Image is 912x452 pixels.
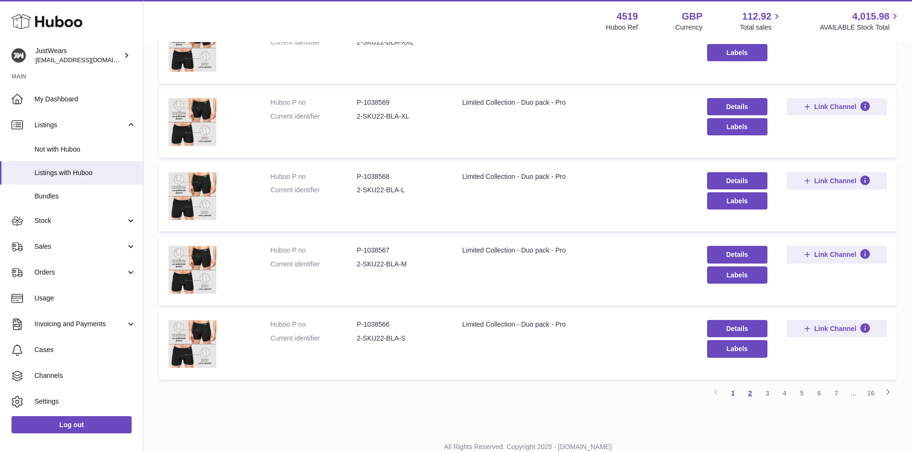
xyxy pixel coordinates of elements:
[34,268,126,277] span: Orders
[357,112,443,121] dd: 2-SKU22-BLA-XL
[707,246,767,263] a: Details
[707,172,767,189] a: Details
[357,172,443,181] dd: P-1038568
[787,246,887,263] button: Link Channel
[793,385,811,402] a: 5
[357,186,443,195] dd: 2-SKU22-BLA-L
[357,334,443,343] dd: 2-SKU22-BLA-S
[707,266,767,284] button: Labels
[707,320,767,337] a: Details
[787,320,887,337] button: Link Channel
[169,98,216,146] img: Limited Collection - Duo pack - Pro
[707,118,767,135] button: Labels
[151,442,904,452] p: All Rights Reserved. Copyright 2025 - [DOMAIN_NAME]
[682,10,702,23] strong: GBP
[169,246,216,294] img: Limited Collection - Duo pack - Pro
[34,345,136,354] span: Cases
[357,320,443,329] dd: P-1038566
[270,112,357,121] dt: Current identifier
[845,385,862,402] span: ...
[852,10,889,23] span: 4,015.98
[742,10,771,23] span: 112.92
[814,250,856,259] span: Link Channel
[676,23,703,32] div: Currency
[169,320,216,368] img: Limited Collection - Duo pack - Pro
[862,385,879,402] a: 16
[34,242,126,251] span: Sales
[776,385,793,402] a: 4
[270,38,357,47] dt: Current identifier
[34,145,136,154] span: Not with Huboo
[820,23,901,32] span: AVAILABLE Stock Total
[814,102,856,111] span: Link Channel
[707,44,767,61] button: Labels
[357,246,443,255] dd: P-1038567
[270,172,357,181] dt: Huboo P no
[270,334,357,343] dt: Current identifier
[462,98,687,107] div: Limited Collection - Duo pack - Pro
[740,10,782,32] a: 112.92 Total sales
[34,371,136,380] span: Channels
[357,38,443,47] dd: 2-SKU22-BLA-XXL
[707,98,767,115] a: Details
[270,320,357,329] dt: Huboo P no
[811,385,828,402] a: 6
[814,176,856,185] span: Link Channel
[270,260,357,269] dt: Current identifier
[707,340,767,357] button: Labels
[34,397,136,406] span: Settings
[35,46,122,65] div: JustWears
[828,385,845,402] a: 7
[34,294,136,303] span: Usage
[462,320,687,329] div: Limited Collection - Duo pack - Pro
[34,95,136,104] span: My Dashboard
[35,56,141,64] span: [EMAIL_ADDRESS][DOMAIN_NAME]
[34,168,136,177] span: Listings with Huboo
[707,192,767,209] button: Labels
[606,23,638,32] div: Huboo Ref
[11,416,132,433] a: Log out
[617,10,638,23] strong: 4519
[34,216,126,225] span: Stock
[787,172,887,189] button: Link Channel
[34,121,126,130] span: Listings
[814,324,856,333] span: Link Channel
[169,172,216,220] img: Limited Collection - Duo pack - Pro
[357,98,443,107] dd: P-1038569
[787,98,887,115] button: Link Channel
[169,24,216,72] img: Limited Collection - Duo pack - Pro
[724,385,742,402] a: 1
[34,192,136,201] span: Bundles
[462,172,687,181] div: Limited Collection - Duo pack - Pro
[357,260,443,269] dd: 2-SKU22-BLA-M
[270,186,357,195] dt: Current identifier
[742,385,759,402] a: 2
[34,320,126,329] span: Invoicing and Payments
[11,48,26,63] img: internalAdmin-4519@internal.huboo.com
[740,23,782,32] span: Total sales
[759,385,776,402] a: 3
[462,246,687,255] div: Limited Collection - Duo pack - Pro
[270,246,357,255] dt: Huboo P no
[270,98,357,107] dt: Huboo P no
[820,10,901,32] a: 4,015.98 AVAILABLE Stock Total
